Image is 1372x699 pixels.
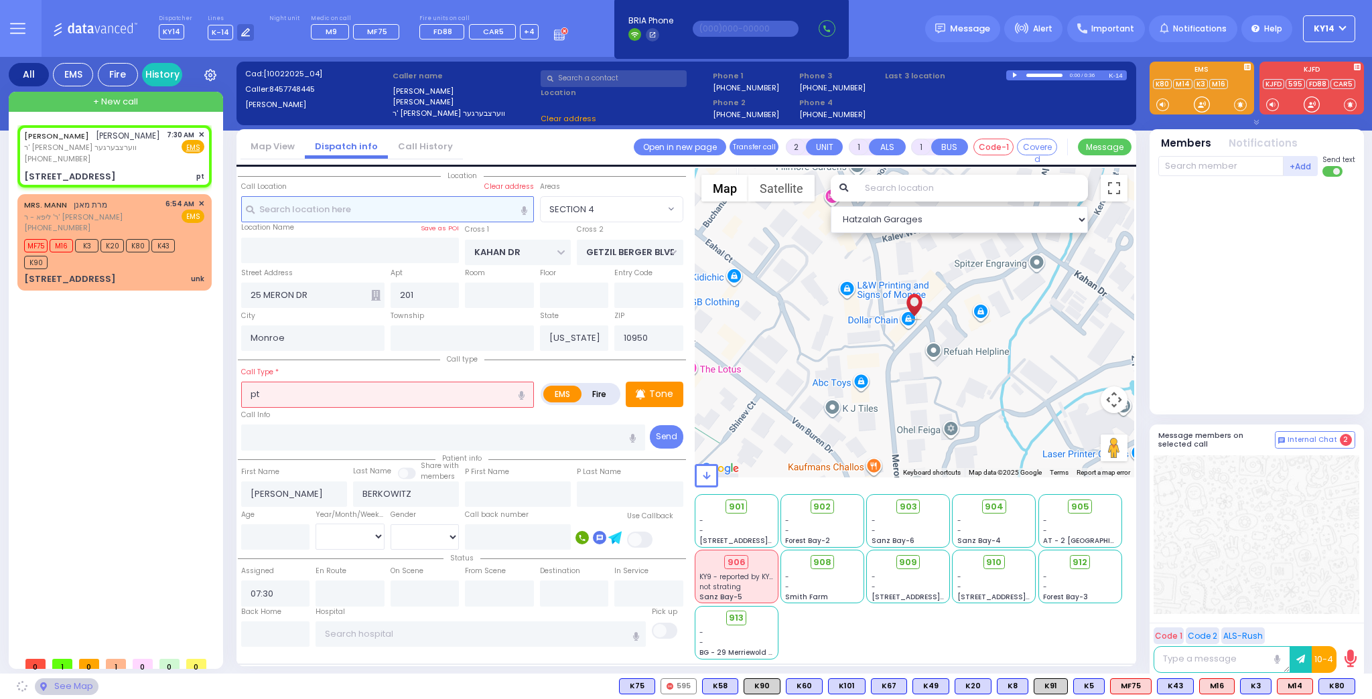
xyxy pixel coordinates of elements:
input: Search location [856,175,1088,202]
span: ר' [PERSON_NAME] ווערצבערגער [24,142,160,153]
a: MRS. MANN [24,200,67,210]
label: Fire [581,386,618,402]
button: Toggle fullscreen view [1101,175,1127,202]
span: - [1043,572,1047,582]
span: MF75 [24,239,48,252]
span: Phone 3 [799,70,881,82]
span: - [872,582,876,592]
label: Save as POI [421,224,459,233]
span: - [785,516,789,526]
small: Share with [421,461,459,471]
span: - [872,572,876,582]
label: Last 3 location [885,70,1006,82]
button: Show satellite imagery [748,175,815,202]
label: En Route [316,566,346,576]
span: 904 [985,500,1004,514]
div: K58 [702,678,738,694]
div: K90 [744,678,780,694]
label: Last Name [353,466,391,477]
div: / [1081,68,1083,83]
span: KY14 [159,24,184,40]
label: Caller: [245,84,389,95]
label: EMS [543,386,582,402]
div: 595 [661,678,697,694]
div: K8 [997,678,1028,694]
a: K80 [1153,79,1172,89]
div: K5 [1073,678,1105,694]
div: unk [191,274,204,284]
button: Show street map [701,175,748,202]
span: M16 [50,239,73,252]
span: Forest Bay-3 [1043,592,1088,602]
label: Cross 2 [577,224,604,235]
span: Notifications [1173,23,1227,35]
label: Back Home [241,607,281,617]
label: [PERSON_NAME] [393,96,536,108]
label: From Scene [465,566,506,576]
span: - [1043,526,1047,536]
span: BRIA Phone [628,15,673,27]
span: 1 [106,659,126,669]
div: See map [35,678,98,695]
div: BLS [619,678,655,694]
a: Map View [241,140,305,153]
label: Caller name [393,70,536,82]
div: BLS [702,678,738,694]
label: Hospital [316,607,345,617]
span: KY9 - reported by KY23 [699,572,778,582]
label: [PERSON_NAME] [393,86,536,97]
span: Send text [1322,155,1355,165]
span: EMS [182,210,204,223]
div: M14 [1277,678,1313,694]
span: Location [441,171,484,181]
div: ALS [1277,678,1313,694]
div: 0:00 [1069,68,1081,83]
div: BLS [786,678,823,694]
span: Phone 1 [713,70,795,82]
label: Age [241,510,255,520]
button: 10-4 [1312,646,1336,673]
button: Code 2 [1186,627,1219,644]
span: 1 [52,659,72,669]
span: [STREET_ADDRESS][PERSON_NAME] [699,536,826,546]
span: - [872,516,876,526]
span: Sanz Bay-4 [957,536,1001,546]
p: Tone [649,387,673,401]
label: Medic on call [311,15,404,23]
a: Open this area in Google Maps (opens a new window) [698,460,742,477]
span: - [872,526,876,536]
span: FD88 [433,26,452,37]
span: 7:30 AM [167,130,194,140]
label: [PHONE_NUMBER] [799,82,866,92]
div: K75 [619,678,655,694]
div: ALS [1199,678,1235,694]
span: - [699,637,703,647]
span: Sanz Bay-5 [699,592,742,602]
label: Apt [391,268,403,279]
div: All [9,63,49,86]
span: members [421,471,455,481]
a: K3 [1194,79,1208,89]
img: message.svg [935,23,945,33]
a: M16 [1209,79,1228,89]
span: K20 [100,239,124,252]
div: BLS [955,678,991,694]
span: SECTION 4 [540,196,683,222]
input: Search member [1158,156,1284,176]
span: not strating [699,582,741,592]
span: - [957,572,961,582]
label: Floor [540,268,556,279]
div: K49 [912,678,949,694]
div: pt [196,171,204,181]
label: [PHONE_NUMBER] [799,109,866,119]
button: Notifications [1229,136,1298,151]
span: 0 [186,659,206,669]
a: [PERSON_NAME] [24,131,89,141]
div: BLS [912,678,949,694]
a: FD88 [1306,79,1329,89]
input: Search a contact [541,70,687,87]
span: - [785,526,789,536]
span: Other building occupants [371,290,381,301]
span: - [699,526,703,536]
img: red-radio-icon.svg [667,683,673,690]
